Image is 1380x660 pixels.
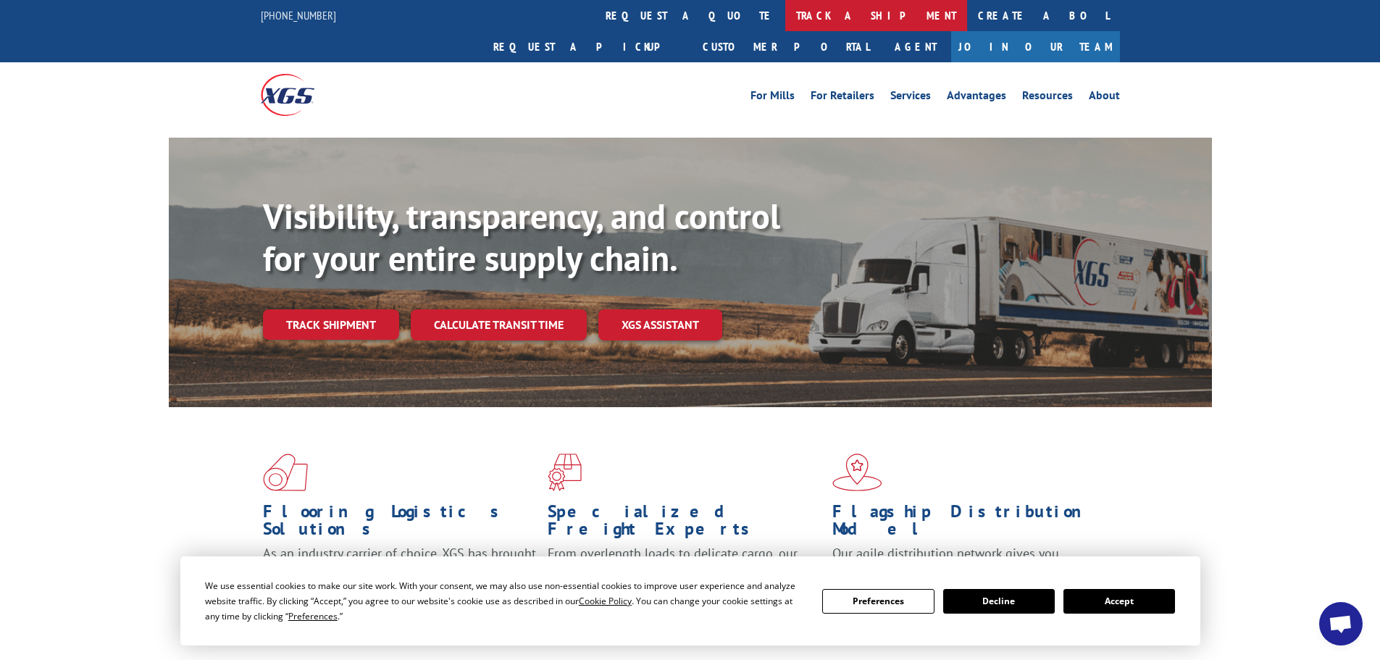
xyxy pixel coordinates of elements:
[598,309,722,341] a: XGS ASSISTANT
[263,193,780,280] b: Visibility, transparency, and control for your entire supply chain.
[180,556,1200,646] div: Cookie Consent Prompt
[832,545,1099,579] span: Our agile distribution network gives you nationwide inventory management on demand.
[890,90,931,106] a: Services
[288,610,338,622] span: Preferences
[482,31,692,62] a: Request a pickup
[411,309,587,341] a: Calculate transit time
[832,503,1106,545] h1: Flagship Distribution Model
[947,90,1006,106] a: Advantages
[692,31,880,62] a: Customer Portal
[263,309,399,340] a: Track shipment
[548,545,821,609] p: From overlength loads to delicate cargo, our experienced staff knows the best way to move your fr...
[548,503,821,545] h1: Specialized Freight Experts
[943,589,1055,614] button: Decline
[1063,589,1175,614] button: Accept
[263,454,308,491] img: xgs-icon-total-supply-chain-intelligence-red
[880,31,951,62] a: Agent
[263,503,537,545] h1: Flooring Logistics Solutions
[205,578,805,624] div: We use essential cookies to make our site work. With your consent, we may also use non-essential ...
[1089,90,1120,106] a: About
[822,589,934,614] button: Preferences
[261,8,336,22] a: [PHONE_NUMBER]
[1319,602,1363,646] div: Open chat
[579,595,632,607] span: Cookie Policy
[951,31,1120,62] a: Join Our Team
[1022,90,1073,106] a: Resources
[832,454,882,491] img: xgs-icon-flagship-distribution-model-red
[811,90,874,106] a: For Retailers
[548,454,582,491] img: xgs-icon-focused-on-flooring-red
[750,90,795,106] a: For Mills
[263,545,536,596] span: As an industry carrier of choice, XGS has brought innovation and dedication to flooring logistics...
